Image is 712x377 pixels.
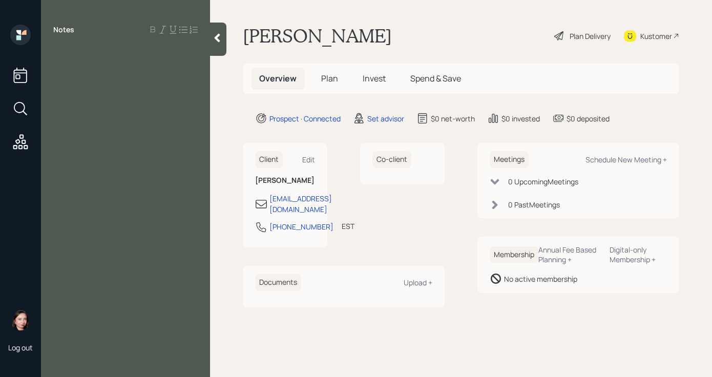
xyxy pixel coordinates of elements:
h6: Documents [255,274,301,291]
div: Annual Fee Based Planning + [538,245,601,264]
div: [PHONE_NUMBER] [269,221,333,232]
div: 0 Past Meeting s [508,199,560,210]
span: Overview [259,73,297,84]
h1: [PERSON_NAME] [243,25,392,47]
div: 0 Upcoming Meeting s [508,176,578,187]
div: $0 deposited [567,113,610,124]
div: Prospect · Connected [269,113,341,124]
div: Plan Delivery [570,31,611,41]
div: [EMAIL_ADDRESS][DOMAIN_NAME] [269,193,332,215]
div: EST [342,221,354,232]
h6: Membership [490,246,538,263]
div: Set advisor [367,113,404,124]
div: $0 invested [501,113,540,124]
h6: [PERSON_NAME] [255,176,315,185]
span: Spend & Save [410,73,461,84]
img: aleksandra-headshot.png [10,310,31,330]
div: Kustomer [640,31,672,41]
div: Digital-only Membership + [610,245,667,264]
div: $0 net-worth [431,113,475,124]
div: Upload + [404,278,432,287]
div: No active membership [504,274,577,284]
h6: Co-client [372,151,411,168]
h6: Client [255,151,283,168]
span: Plan [321,73,338,84]
div: Edit [302,155,315,164]
span: Invest [363,73,386,84]
h6: Meetings [490,151,529,168]
div: Schedule New Meeting + [585,155,667,164]
label: Notes [53,25,74,35]
div: Log out [8,343,33,352]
